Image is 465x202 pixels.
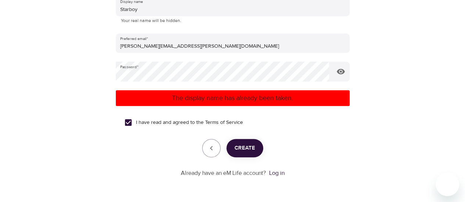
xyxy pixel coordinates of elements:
[119,93,347,103] p: The display name has already been taken.
[121,17,344,25] p: Your real name will be hidden.
[269,169,285,177] a: Log in
[436,173,459,196] iframe: Button to launch messaging window
[226,139,263,157] button: Create
[205,119,243,126] a: Terms of Service
[235,143,255,153] span: Create
[181,169,266,177] p: Already have an eM Life account?
[136,119,243,126] span: I have read and agreed to the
